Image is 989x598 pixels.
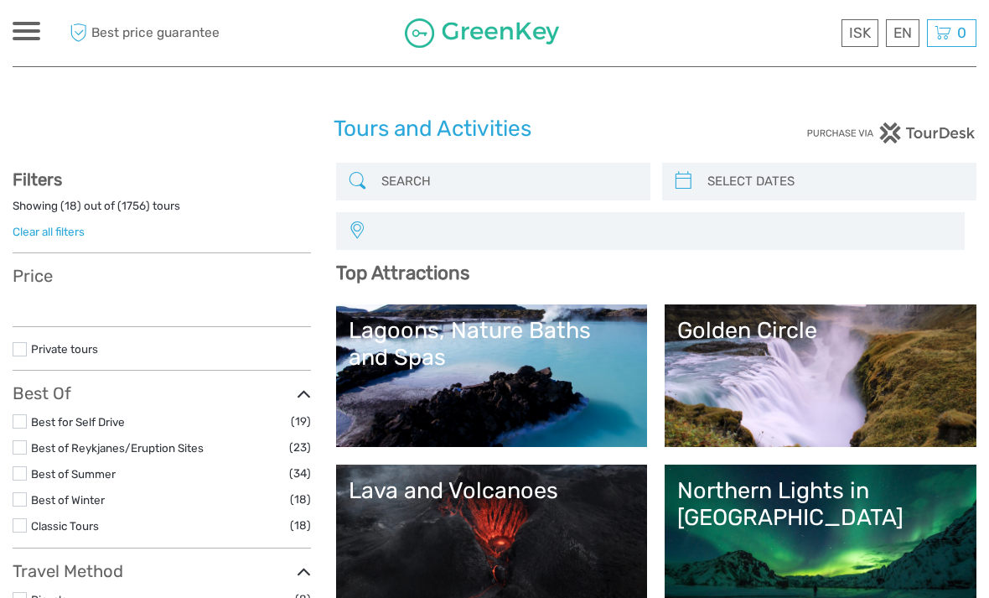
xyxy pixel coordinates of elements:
[13,561,311,581] h3: Travel Method
[849,24,871,41] span: ISK
[677,317,964,434] a: Golden Circle
[13,266,311,286] h3: Price
[677,477,964,595] a: Northern Lights in [GEOGRAPHIC_DATA]
[13,198,311,224] div: Showing ( ) out of ( ) tours
[886,19,919,47] div: EN
[701,167,968,196] input: SELECT DATES
[677,477,964,532] div: Northern Lights in [GEOGRAPHIC_DATA]
[13,225,85,238] a: Clear all filters
[65,198,77,214] label: 18
[405,18,559,48] img: 1287-122375c5-1c4a-481d-9f75-0ef7bf1191bb_logo_small.jpg
[955,24,969,41] span: 0
[336,262,469,284] b: Top Attractions
[31,441,204,455] a: Best of Reykjanes/Eruption Sites
[677,317,964,344] div: Golden Circle
[289,438,311,457] span: (23)
[31,342,98,356] a: Private tours
[31,467,116,481] a: Best of Summer
[334,116,655,143] h1: Tours and Activities
[349,477,635,504] div: Lava and Volcanoes
[349,317,635,434] a: Lagoons, Nature Baths and Spas
[31,519,99,533] a: Classic Tours
[31,493,105,507] a: Best of Winter
[13,169,62,190] strong: Filters
[291,412,311,431] span: (19)
[289,464,311,483] span: (34)
[65,19,254,47] span: Best price guarantee
[290,516,311,535] span: (18)
[806,122,976,143] img: PurchaseViaTourDesk.png
[290,490,311,509] span: (18)
[349,477,635,595] a: Lava and Volcanoes
[375,167,642,196] input: SEARCH
[13,383,311,403] h3: Best Of
[122,198,146,214] label: 1756
[31,415,125,429] a: Best for Self Drive
[349,317,635,372] div: Lagoons, Nature Baths and Spas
